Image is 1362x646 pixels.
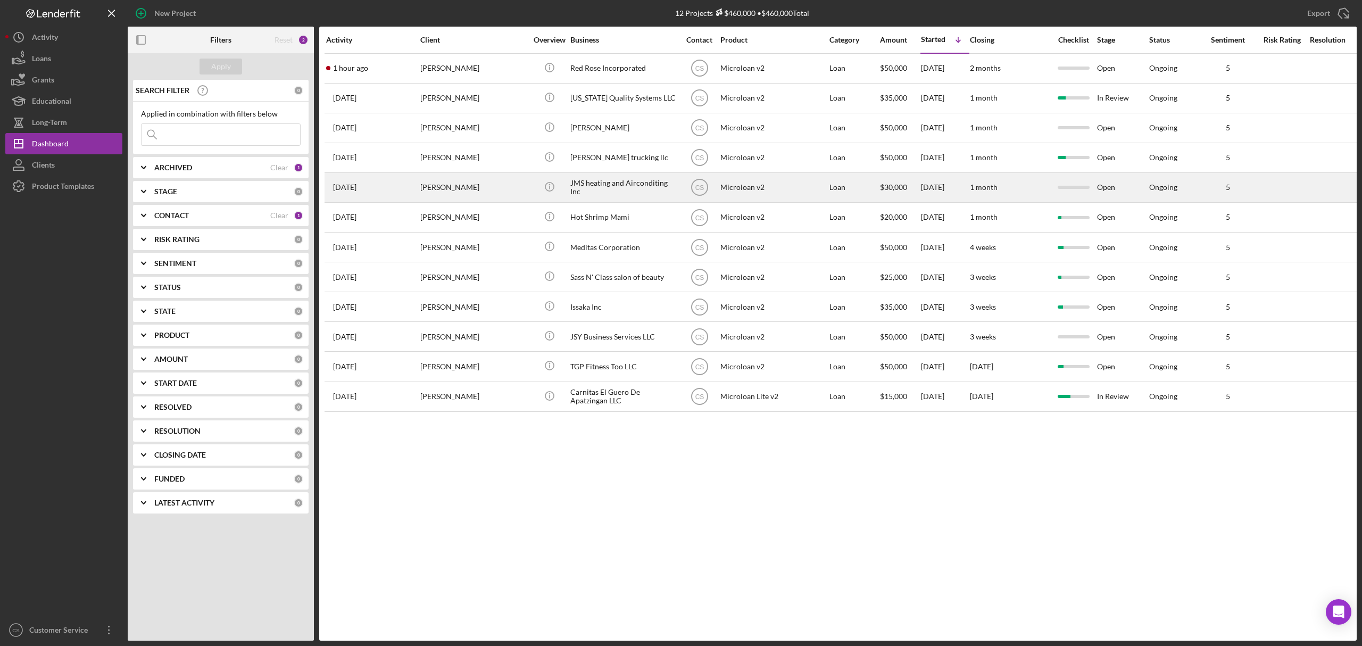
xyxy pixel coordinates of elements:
[921,293,969,321] div: [DATE]
[720,233,827,261] div: Microloan v2
[420,144,527,172] div: [PERSON_NAME]
[1149,153,1177,162] div: Ongoing
[1201,213,1255,221] div: 5
[1297,3,1357,24] button: Export
[333,213,356,221] time: 2025-08-29 21:00
[326,36,419,44] div: Activity
[695,363,704,371] text: CS
[695,393,704,401] text: CS
[420,114,527,142] div: [PERSON_NAME]
[1310,36,1361,44] div: Resolution
[1097,322,1148,351] div: Open
[695,65,704,72] text: CS
[32,90,71,114] div: Educational
[1097,36,1148,44] div: Stage
[921,54,969,82] div: [DATE]
[154,379,197,387] b: START DATE
[1201,64,1255,72] div: 5
[880,123,907,132] span: $50,000
[720,173,827,202] div: Microloan v2
[921,383,969,411] div: [DATE]
[570,144,677,172] div: [PERSON_NAME] trucking llc
[570,233,677,261] div: Meditas Corporation
[720,84,827,112] div: Microloan v2
[1201,183,1255,192] div: 5
[333,183,356,192] time: 2025-09-04 23:47
[128,3,206,24] button: New Project
[420,383,527,411] div: [PERSON_NAME]
[695,184,704,192] text: CS
[5,27,122,48] button: Activity
[570,352,677,380] div: TGP Fitness Too LLC
[211,59,231,74] div: Apply
[829,263,879,291] div: Loan
[154,187,177,196] b: STAGE
[921,233,969,261] div: [DATE]
[1256,36,1309,44] div: Risk Rating
[570,173,677,202] div: JMS heating and Airconditing Inc
[829,233,879,261] div: Loan
[570,84,677,112] div: [US_STATE] Quality Systems LLC
[921,263,969,291] div: [DATE]
[5,112,122,133] button: Long-Term
[970,153,998,162] time: 1 month
[420,36,527,44] div: Client
[154,259,196,268] b: SENTIMENT
[136,86,189,95] b: SEARCH FILTER
[570,36,677,44] div: Business
[294,450,303,460] div: 0
[1051,36,1096,44] div: Checklist
[5,90,122,112] a: Educational
[880,36,920,44] div: Amount
[1201,392,1255,401] div: 5
[32,69,54,93] div: Grants
[921,203,969,231] div: [DATE]
[294,283,303,292] div: 0
[1097,233,1148,261] div: Open
[829,144,879,172] div: Loan
[1097,144,1148,172] div: Open
[333,303,356,311] time: 2025-08-23 20:47
[970,63,1001,72] time: 2 months
[970,243,996,252] time: 4 weeks
[570,263,677,291] div: Sass N' Class salon of beauty
[695,214,704,221] text: CS
[420,293,527,321] div: [PERSON_NAME]
[420,233,527,261] div: [PERSON_NAME]
[570,54,677,82] div: Red Rose Incorporated
[154,499,214,507] b: LATEST ACTIVITY
[12,627,19,633] text: CS
[32,176,94,200] div: Product Templates
[294,354,303,364] div: 0
[1097,84,1148,112] div: In Review
[154,331,189,339] b: PRODUCT
[970,93,998,102] time: 1 month
[154,475,185,483] b: FUNDED
[570,383,677,411] div: Carnitas El Guero De Apatzingan LLC
[210,36,231,44] b: Filters
[5,69,122,90] a: Grants
[970,362,993,371] time: [DATE]
[200,59,242,74] button: Apply
[275,36,293,44] div: Reset
[32,27,58,51] div: Activity
[32,48,51,72] div: Loans
[880,212,907,221] span: $20,000
[1201,362,1255,371] div: 5
[420,352,527,380] div: [PERSON_NAME]
[970,212,998,221] time: 1 month
[5,176,122,197] a: Product Templates
[1149,123,1177,132] div: Ongoing
[921,173,969,202] div: [DATE]
[154,355,188,363] b: AMOUNT
[333,123,356,132] time: 2025-09-06 22:04
[921,84,969,112] div: [DATE]
[880,153,907,162] span: $50,000
[1201,273,1255,281] div: 5
[679,36,719,44] div: Contact
[333,153,356,162] time: 2025-09-05 20:47
[720,352,827,380] div: Microloan v2
[1149,392,1177,401] div: Ongoing
[695,244,704,251] text: CS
